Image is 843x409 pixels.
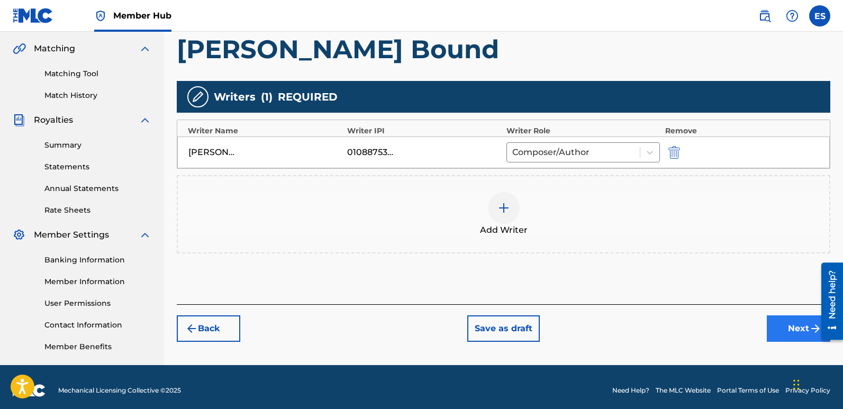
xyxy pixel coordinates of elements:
a: Member Information [44,276,151,287]
a: Privacy Policy [785,386,830,395]
img: 12a2ab48e56ec057fbd8.svg [668,146,680,159]
img: writers [192,90,204,103]
img: MLC Logo [13,8,53,23]
a: Contact Information [44,320,151,331]
img: Matching [13,42,26,55]
iframe: Chat Widget [790,358,843,409]
a: The MLC Website [656,386,711,395]
div: Writer Role [506,125,660,137]
div: Chat-Widget [790,358,843,409]
img: Top Rightsholder [94,10,107,22]
a: Rate Sheets [44,205,151,216]
img: Royalties [13,114,25,126]
div: Remove [665,125,819,137]
img: help [786,10,799,22]
img: f7272a7cc735f4ea7f67.svg [809,322,822,335]
iframe: Resource Center [813,259,843,344]
a: Matching Tool [44,68,151,79]
span: REQUIRED [278,89,338,105]
img: expand [139,114,151,126]
span: Matching [34,42,75,55]
a: Need Help? [612,386,649,395]
a: Public Search [754,5,775,26]
img: expand [139,42,151,55]
div: Help [782,5,803,26]
a: User Permissions [44,298,151,309]
span: Mechanical Licensing Collective © 2025 [58,386,181,395]
a: Banking Information [44,255,151,266]
a: Annual Statements [44,183,151,194]
button: Back [177,315,240,342]
a: Statements [44,161,151,172]
button: Save as draft [467,315,540,342]
img: expand [139,229,151,241]
span: Royalties [34,114,73,126]
button: Next [767,315,830,342]
img: add [497,202,510,214]
div: Writer Name [188,125,342,137]
div: Ziehen [793,369,800,401]
div: User Menu [809,5,830,26]
span: Member Settings [34,229,109,241]
span: ( 1 ) [261,89,273,105]
span: Add Writer [480,224,528,237]
a: Member Benefits [44,341,151,352]
a: Summary [44,140,151,151]
span: Member Hub [113,10,171,22]
a: Portal Terms of Use [717,386,779,395]
span: Writers [214,89,256,105]
img: 7ee5dd4eb1f8a8e3ef2f.svg [185,322,198,335]
a: Match History [44,90,151,101]
img: Member Settings [13,229,25,241]
div: Writer IPI [347,125,501,137]
h1: [PERSON_NAME] Bound [177,33,830,65]
img: search [758,10,771,22]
